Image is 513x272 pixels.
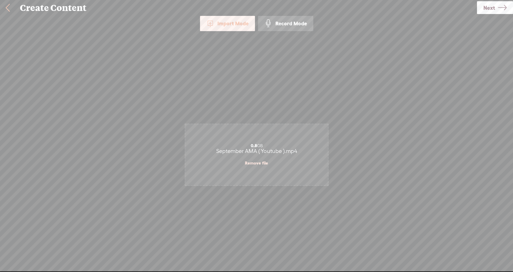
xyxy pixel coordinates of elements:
strong: 0.8 [251,143,257,148]
a: Remove file [245,160,268,166]
div: Record Mode [258,16,313,31]
span: September AMA ( Youtube ).mp4 [216,148,297,154]
div: Import Mode [200,16,255,31]
span: GB [251,143,263,148]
